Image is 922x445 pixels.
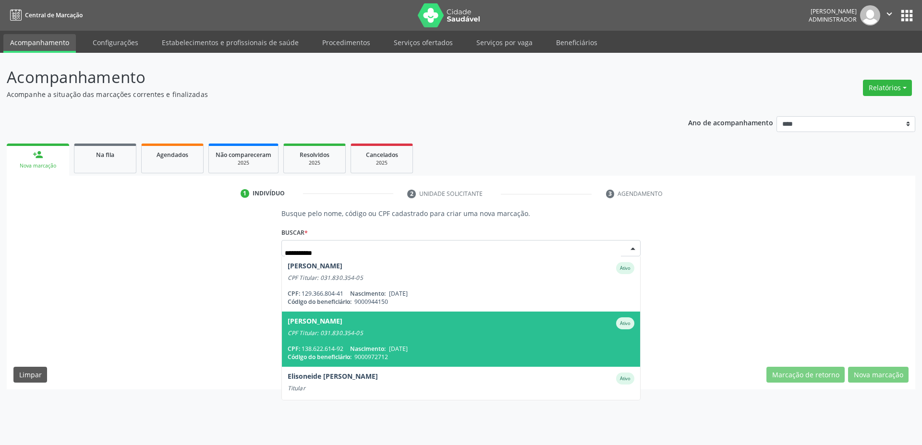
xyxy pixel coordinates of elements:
[389,289,408,298] span: [DATE]
[688,116,773,128] p: Ano de acompanhamento
[253,189,285,198] div: Indivíduo
[766,367,845,383] button: Marcação de retorno
[809,15,857,24] span: Administrador
[86,34,145,51] a: Configurações
[155,34,305,51] a: Estabelecimentos e profissionais de saúde
[288,373,378,385] div: Elisoneide [PERSON_NAME]
[216,151,271,159] span: Não compareceram
[281,208,641,218] p: Busque pelo nome, código ou CPF cadastrado para criar uma nova marcação.
[848,367,909,383] button: Nova marcação
[315,34,377,51] a: Procedimentos
[620,375,631,382] small: Ativo
[216,159,271,167] div: 2025
[366,151,398,159] span: Cancelados
[389,345,408,353] span: [DATE]
[288,262,342,274] div: [PERSON_NAME]
[13,162,62,169] div: Nova marcação
[350,345,386,353] span: Nascimento:
[620,320,631,326] small: Ativo
[288,353,352,361] span: Código do beneficiário:
[288,329,635,337] div: CPF Titular: 031.830.354-05
[880,5,898,25] button: 
[281,225,308,240] label: Buscar
[860,5,880,25] img: img
[157,151,188,159] span: Agendados
[470,34,539,51] a: Serviços por vaga
[288,289,635,298] div: 129.366.804-41
[288,298,352,306] span: Código do beneficiário:
[863,80,912,96] button: Relatórios
[288,274,635,282] div: CPF Titular: 031.830.354-05
[358,159,406,167] div: 2025
[7,7,83,23] a: Central de Marcação
[291,159,339,167] div: 2025
[96,151,114,159] span: Na fila
[387,34,460,51] a: Serviços ofertados
[33,149,43,160] div: person_add
[25,11,83,19] span: Central de Marcação
[241,189,249,198] div: 1
[288,345,300,353] span: CPF:
[7,65,643,89] p: Acompanhamento
[13,367,47,383] button: Limpar
[809,7,857,15] div: [PERSON_NAME]
[350,289,386,298] span: Nascimento:
[7,89,643,99] p: Acompanhe a situação das marcações correntes e finalizadas
[288,385,635,392] div: Titular
[288,345,635,353] div: 138.622.614-92
[884,9,895,19] i: 
[620,265,631,271] small: Ativo
[354,298,388,306] span: 9000944150
[549,34,604,51] a: Beneficiários
[288,317,342,329] div: [PERSON_NAME]
[300,151,329,159] span: Resolvidos
[354,353,388,361] span: 9000972712
[898,7,915,24] button: apps
[288,289,300,298] span: CPF:
[3,34,76,53] a: Acompanhamento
